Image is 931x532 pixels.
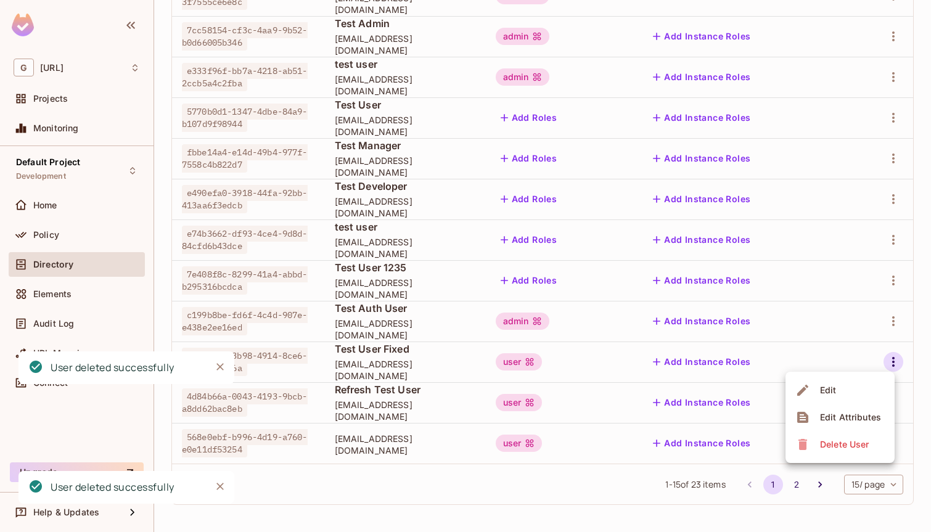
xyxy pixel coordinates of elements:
[51,360,174,375] div: User deleted successfully
[211,358,229,376] button: Close
[820,411,881,424] div: Edit Attributes
[820,438,869,451] div: Delete User
[820,384,837,396] div: Edit
[211,477,229,496] button: Close
[51,480,174,495] div: User deleted successfully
